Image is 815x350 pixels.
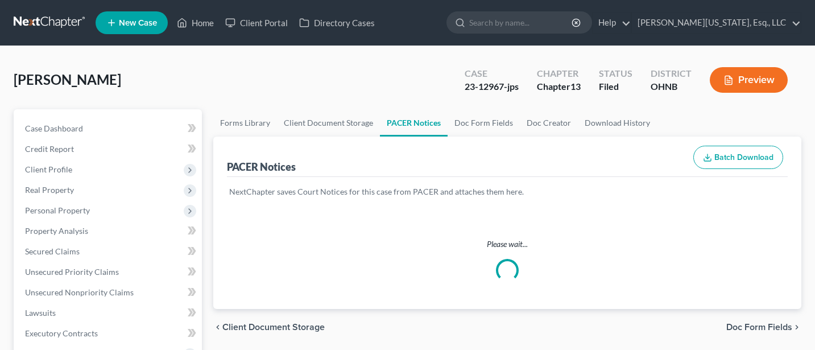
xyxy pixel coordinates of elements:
span: Executory Contracts [25,328,98,338]
span: [PERSON_NAME] [14,71,121,88]
p: NextChapter saves Court Notices for this case from PACER and attaches them here. [229,186,785,197]
div: Chapter [537,80,581,93]
a: Forms Library [213,109,277,137]
a: Property Analysis [16,221,202,241]
button: chevron_left Client Document Storage [213,323,325,332]
i: chevron_right [792,323,801,332]
span: Client Document Storage [222,323,325,332]
span: Property Analysis [25,226,88,236]
a: Secured Claims [16,241,202,262]
span: Doc Form Fields [726,323,792,332]
a: Lawsuits [16,303,202,323]
a: PACER Notices [380,109,448,137]
input: Search by name... [469,12,573,33]
span: Batch Download [714,153,773,162]
a: Unsecured Priority Claims [16,262,202,282]
a: [PERSON_NAME][US_STATE], Esq., LLC [632,13,801,33]
div: Filed [599,80,632,93]
a: Client Document Storage [277,109,380,137]
a: Unsecured Nonpriority Claims [16,282,202,303]
a: Credit Report [16,139,202,159]
span: Personal Property [25,205,90,215]
a: Help [593,13,631,33]
span: Credit Report [25,144,74,154]
span: Case Dashboard [25,123,83,133]
div: 23-12967-jps [465,80,519,93]
a: Home [171,13,220,33]
span: Lawsuits [25,308,56,318]
span: Client Profile [25,164,72,174]
a: Doc Creator [520,109,578,137]
span: New Case [119,19,157,27]
div: PACER Notices [227,160,296,174]
div: Case [465,67,519,80]
span: Real Property [25,185,74,195]
div: Chapter [537,67,581,80]
a: Directory Cases [293,13,380,33]
span: 13 [570,81,581,92]
button: Doc Form Fields chevron_right [726,323,801,332]
a: Client Portal [220,13,293,33]
i: chevron_left [213,323,222,332]
span: Secured Claims [25,246,80,256]
a: Executory Contracts [16,323,202,344]
a: Download History [578,109,657,137]
div: District [651,67,692,80]
button: Preview [710,67,788,93]
button: Batch Download [693,146,783,170]
span: Unsecured Nonpriority Claims [25,287,134,297]
div: Status [599,67,632,80]
a: Case Dashboard [16,118,202,139]
a: Doc Form Fields [448,109,520,137]
div: OHNB [651,80,692,93]
span: Unsecured Priority Claims [25,267,119,277]
p: Please wait... [213,238,801,250]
